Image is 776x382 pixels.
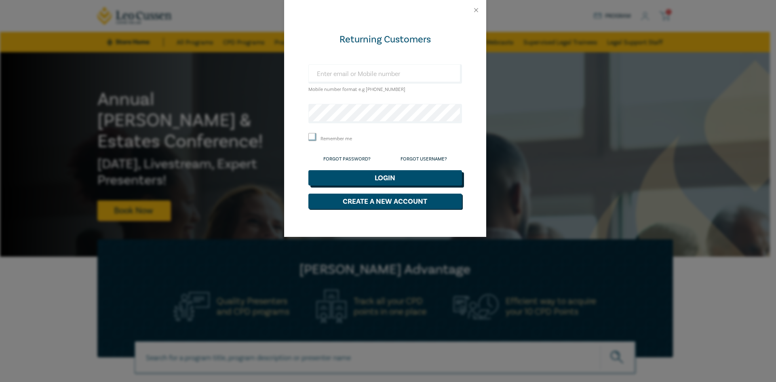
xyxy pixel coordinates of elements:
a: Forgot Password? [323,156,371,162]
label: Remember me [321,135,352,142]
button: Login [308,170,462,186]
div: Returning Customers [308,33,462,46]
small: Mobile number format e.g [PHONE_NUMBER] [308,87,405,93]
input: Enter email or Mobile number [308,64,462,84]
a: Forgot Username? [401,156,447,162]
button: Close [472,6,480,14]
button: Create a New Account [308,194,462,209]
